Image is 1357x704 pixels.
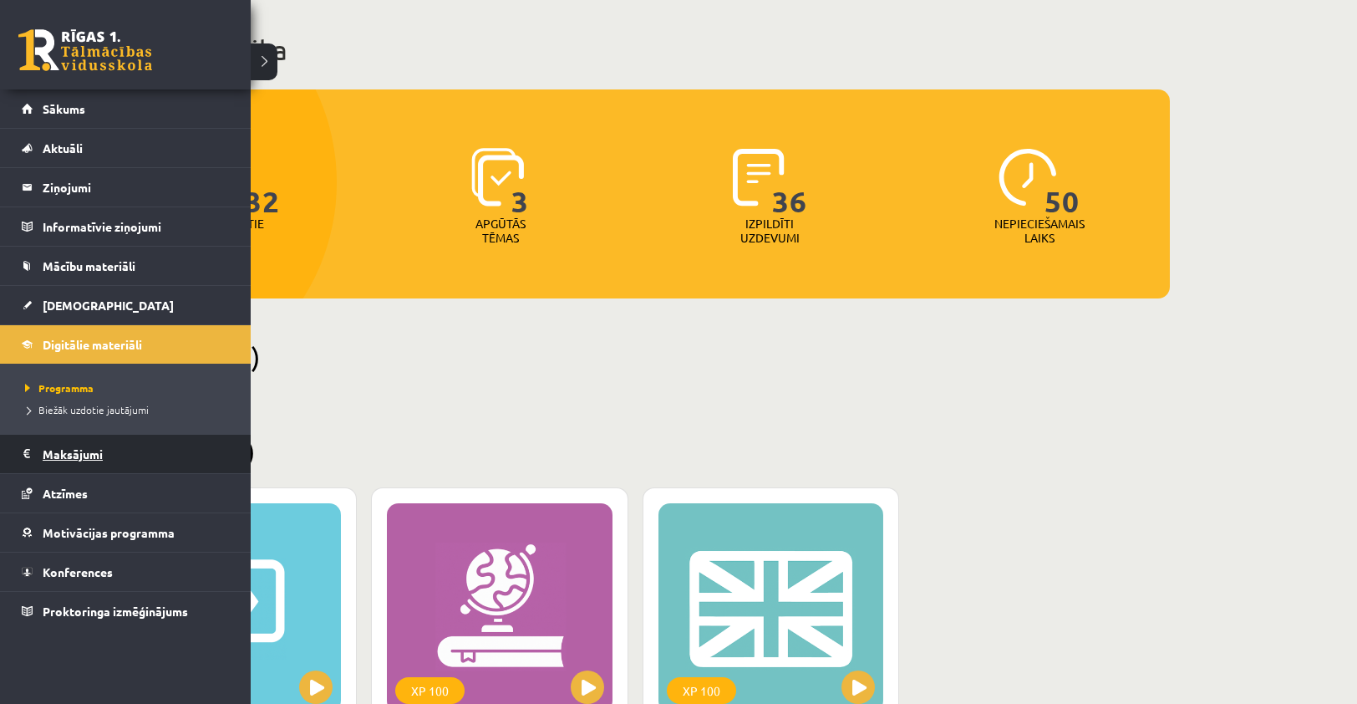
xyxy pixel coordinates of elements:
img: icon-clock-7be60019b62300814b6bd22b8e044499b485619524d84068768e800edab66f18.svg [999,148,1057,207]
img: icon-completed-tasks-ad58ae20a441b2904462921112bc710f1caf180af7a3daa7317a5a94f2d26646.svg [733,148,785,207]
a: Biežāk uzdotie jautājumi [21,402,234,417]
legend: Informatīvie ziņojumi [43,207,230,246]
span: Sākums [43,101,85,116]
div: XP 100 [395,677,465,704]
span: Programma [21,381,94,395]
p: Izpildīti uzdevumi [737,217,802,245]
span: Konferences [43,564,113,579]
a: Mācību materiāli [22,247,230,285]
div: XP 100 [667,677,736,704]
a: Atzīmes [22,474,230,513]
span: 36 [772,148,807,217]
span: Mācību materiāli [43,258,135,273]
span: Motivācijas programma [43,525,175,540]
a: Maksājumi [22,435,230,473]
a: Sākums [22,89,230,128]
legend: Maksājumi [43,435,230,473]
legend: Ziņojumi [43,168,230,207]
span: [DEMOGRAPHIC_DATA] [43,298,174,313]
img: icon-learned-topics-4a711ccc23c960034f471b6e78daf4a3bad4a20eaf4de84257b87e66633f6470.svg [471,148,524,207]
h2: Pieejamie (0) [100,340,1170,373]
span: 3 [511,148,529,217]
a: Aktuāli [22,129,230,167]
a: [DEMOGRAPHIC_DATA] [22,286,230,324]
span: 232 [227,148,280,217]
a: Rīgas 1. Tālmācības vidusskola [18,29,152,71]
span: Proktoringa izmēģinājums [43,604,188,619]
span: 50 [1044,148,1080,217]
a: Informatīvie ziņojumi [22,207,230,246]
span: Digitālie materiāli [43,337,142,352]
a: Konferences [22,553,230,591]
a: Programma [21,380,234,395]
span: Aktuāli [43,140,83,156]
a: Ziņojumi [22,168,230,207]
p: Nepieciešamais laiks [994,217,1085,245]
span: Atzīmes [43,486,88,501]
a: Digitālie materiāli [22,325,230,364]
span: Biežāk uzdotie jautājumi [21,403,149,416]
p: Apgūtās tēmas [468,217,533,245]
h2: Pabeigtie (3) [100,435,1170,467]
h1: Mana statistika [100,33,1170,67]
a: Motivācijas programma [22,513,230,552]
a: Proktoringa izmēģinājums [22,592,230,630]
